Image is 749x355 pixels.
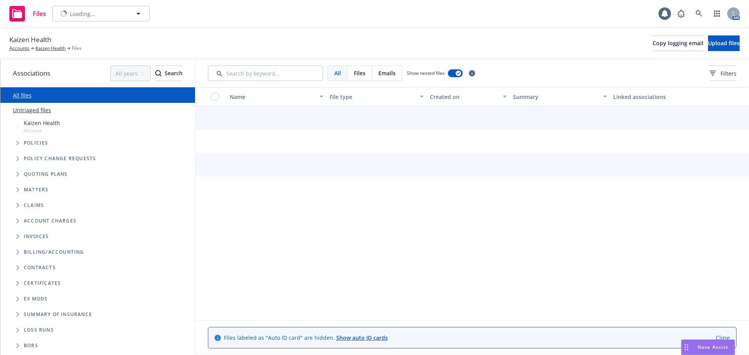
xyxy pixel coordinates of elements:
[427,87,510,106] button: Created on
[653,39,703,47] span: Copy logging email
[230,93,315,101] div: Name
[510,87,610,106] button: Summary
[24,312,92,317] span: Summary of insurance
[708,39,740,47] span: Upload files
[9,35,51,45] span: Kaizen Health
[613,93,707,101] div: Linked associations
[24,343,38,348] span: BORs
[334,69,341,77] span: All
[6,3,49,25] a: Files
[35,45,66,52] a: Kaizen Health
[24,328,54,332] span: Loss Runs
[24,156,96,161] span: Policy change requests
[13,92,32,99] a: All files
[407,70,445,76] span: Show nested files
[716,334,730,342] a: Close
[691,6,707,21] a: Search
[721,69,737,78] span: Filters
[24,119,60,127] span: Kaizen Health
[327,87,426,106] button: File type
[13,106,51,114] a: Untriaged files
[610,87,710,106] button: Linked associations
[24,219,76,223] span: Account charges
[0,244,195,353] div: Folder Tree Example
[710,69,737,78] span: Filters
[9,45,29,52] a: Accounts
[336,334,388,341] a: Show auto ID cards
[155,65,183,81] button: SearchSearch
[24,203,44,208] span: Claims
[354,69,366,77] span: Files
[682,340,691,355] div: Drag to move
[52,6,150,21] button: Loading...
[513,93,598,101] div: Summary
[227,87,327,106] button: Name
[653,35,703,51] button: Copy logging email
[673,6,689,21] a: Report a Bug
[208,65,323,81] input: Search by keyword...
[0,117,195,244] div: Tree Example
[24,265,56,270] span: Contracts
[24,234,49,239] span: Invoices
[24,172,68,177] span: Quoting plans
[33,11,46,17] span: Files
[709,6,725,21] a: Switch app
[24,297,48,301] span: Ex Mods
[24,141,48,145] span: Policies
[224,334,388,342] span: Files labeled as "Auto ID card" are hidden.
[72,45,82,52] span: Files
[155,70,162,76] svg: Search
[708,35,740,51] button: Upload files
[681,339,735,355] button: Nova Assist
[710,65,737,81] button: Filters
[155,66,183,81] div: Search
[24,250,84,254] span: Billing/Accounting
[70,10,95,18] span: Loading...
[24,187,48,192] span: Matters
[24,281,61,286] span: Certificates
[378,69,396,77] span: Emails
[330,93,415,101] div: File type
[211,93,219,101] input: Select all
[698,344,728,350] span: Nova Assist
[430,93,499,101] div: Created on
[13,68,50,78] span: Associations
[24,127,60,134] span: Account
